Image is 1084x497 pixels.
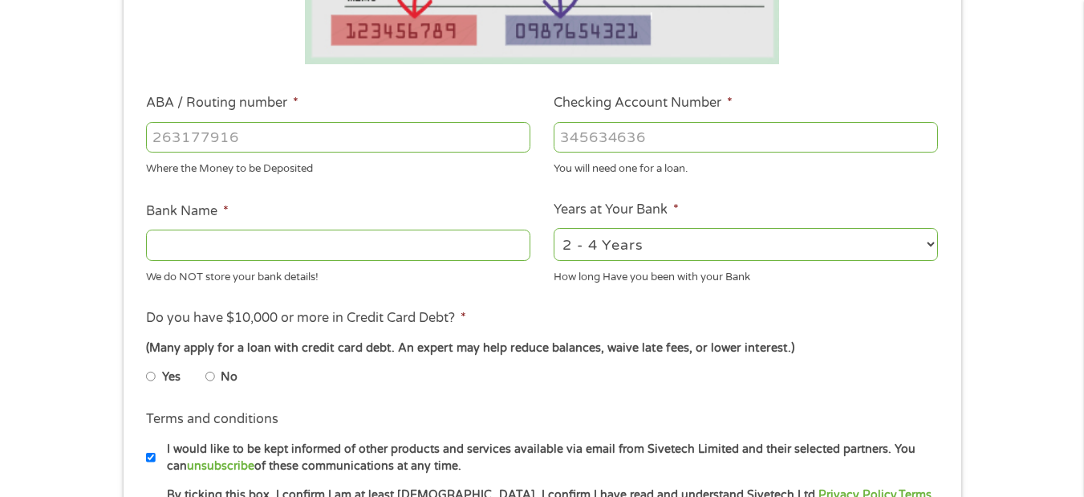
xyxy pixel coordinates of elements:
label: Terms and conditions [146,411,278,428]
label: Do you have $10,000 or more in Credit Card Debt? [146,310,466,327]
div: You will need one for a loan. [554,156,938,177]
div: Where the Money to be Deposited [146,156,530,177]
input: 263177916 [146,122,530,153]
label: ABA / Routing number [146,95,298,112]
input: 345634636 [554,122,938,153]
a: unsubscribe [187,459,254,473]
label: Years at Your Bank [554,202,679,218]
label: Checking Account Number [554,95,733,112]
label: I would like to be kept informed of other products and services available via email from Sivetech... [156,441,943,475]
div: (Many apply for a loan with credit card debt. An expert may help reduce balances, waive late fees... [146,340,937,357]
div: We do NOT store your bank details! [146,263,530,285]
div: How long Have you been with your Bank [554,263,938,285]
label: Yes [162,369,181,386]
label: No [221,369,238,386]
label: Bank Name [146,203,229,220]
